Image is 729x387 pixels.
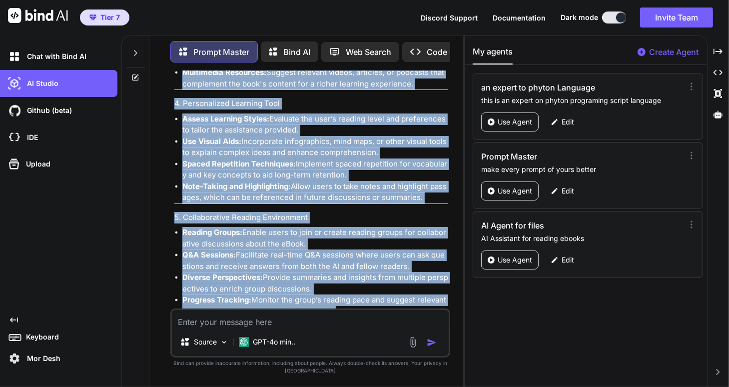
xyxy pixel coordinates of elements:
li: Incorporate infographics, mind maps, or other visual tools to explain complex ideas and enhance c... [182,136,449,158]
span: Documentation [493,13,546,22]
strong: Use Visual Aids: [182,136,241,146]
p: Prompt Master [193,46,249,58]
p: Bind AI [283,46,310,58]
p: AI Assistant for reading ebooks [481,233,686,243]
li: Enable users to join or create reading groups for collaborative discussions about the eBook. [182,227,449,249]
strong: Progress Tracking: [182,295,251,304]
p: Use Agent [498,255,532,265]
span: Tier 7 [100,12,120,22]
h4: 4. Personalized Learning Tool [174,98,449,109]
img: cloudideIcon [6,129,23,146]
p: Use Agent [498,186,532,196]
p: Edit [562,255,574,265]
button: Invite Team [640,7,713,27]
h4: 5. Collaborative Reading Environment [174,212,449,223]
li: Implement spaced repetition for vocabulary and key concepts to aid long-term retention. [182,158,449,181]
p: Code Generator [427,46,487,58]
img: premium [89,14,96,20]
img: settings [6,350,23,367]
span: Discord Support [421,13,478,22]
p: Mor Desh [23,353,60,363]
p: Edit [562,186,574,196]
img: attachment [407,336,419,348]
p: Chat with Bind AI [23,51,86,61]
button: Discord Support [421,12,478,23]
img: githubDark [6,102,23,119]
p: Github (beta) [23,105,72,115]
strong: Assess Learning Styles: [182,114,269,123]
h3: an expert to phyton Language [481,81,624,93]
p: Use Agent [498,117,532,127]
button: Documentation [493,12,546,23]
p: Edit [562,117,574,127]
p: make every prompt of yours better [481,164,686,174]
li: Monitor the group’s reading pace and suggest relevant discussion topics based on their progress. [182,294,449,317]
li: Allow users to take notes and highlight passages, which can be referenced in future discussions o... [182,181,449,203]
strong: Diverse Perspectives: [182,272,263,282]
p: Keyboard [22,332,59,342]
p: Create Agent [650,46,699,58]
img: darkAi-studio [6,75,23,92]
li: Facilitate real-time Q&A sessions where users can ask questions and receive answers from both the... [182,249,449,272]
p: this is an expert on phyton programing script language [481,95,686,105]
p: Source [194,337,217,347]
strong: Note-Taking and Highlighting: [182,181,291,191]
img: GPT-4o mini [239,337,249,347]
button: My agents [473,45,513,64]
strong: Multimedia Resources: [182,67,266,77]
p: Upload [22,159,50,169]
p: GPT-4o min.. [253,337,295,347]
h3: Prompt Master [481,150,624,162]
span: Dark mode [561,12,598,22]
li: Provide summaries and insights from multiple perspectives to enrich group discussions. [182,272,449,294]
img: darkChat [6,48,23,65]
button: premiumTier 7 [80,9,129,25]
p: AI Studio [23,78,58,88]
h3: AI Agent for files [481,219,624,231]
img: Pick Models [220,338,228,346]
img: Bind AI [8,8,68,23]
li: Evaluate the user’s reading level and preferences to tailor the assistance provided. [182,113,449,136]
img: icon [427,337,437,347]
strong: Spaced Repetition Techniques: [182,159,296,168]
strong: Q&A Sessions: [182,250,236,259]
p: IDE [23,132,38,142]
strong: Reading Groups: [182,227,242,237]
p: Web Search [346,46,391,58]
li: Suggest relevant videos, articles, or podcasts that complement the book's content for a richer le... [182,67,449,89]
p: Bind can provide inaccurate information, including about people. Always double-check its answers.... [170,359,451,374]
